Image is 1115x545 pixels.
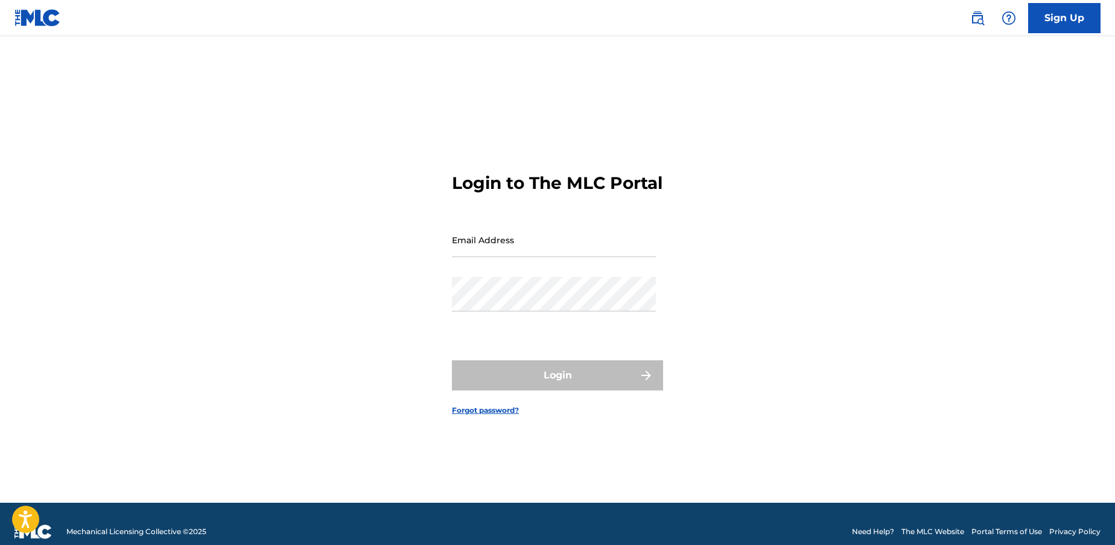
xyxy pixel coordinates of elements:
div: Help [997,6,1021,30]
img: search [970,11,985,25]
a: Portal Terms of Use [971,526,1042,537]
img: MLC Logo [14,9,61,27]
img: help [1002,11,1016,25]
img: logo [14,524,52,539]
a: Forgot password? [452,405,519,416]
iframe: Chat Widget [1055,487,1115,545]
h3: Login to The MLC Portal [452,173,662,194]
a: The MLC Website [901,526,964,537]
a: Need Help? [852,526,894,537]
a: Privacy Policy [1049,526,1101,537]
a: Public Search [965,6,990,30]
a: Sign Up [1028,3,1101,33]
span: Mechanical Licensing Collective © 2025 [66,526,206,537]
